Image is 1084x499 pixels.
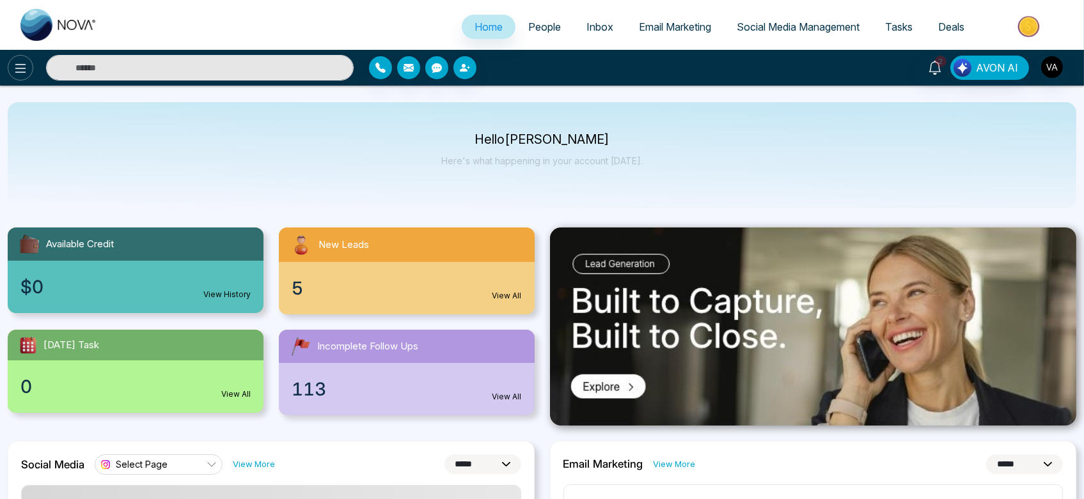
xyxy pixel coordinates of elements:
[920,56,950,78] a: 2
[317,339,418,354] span: Incomplete Follow Ups
[938,20,964,33] span: Deals
[21,458,84,471] h2: Social Media
[221,388,251,400] a: View All
[574,15,626,39] a: Inbox
[724,15,872,39] a: Social Media Management
[872,15,925,39] a: Tasks
[925,15,977,39] a: Deals
[492,391,522,403] a: View All
[292,376,326,403] span: 113
[528,20,561,33] span: People
[550,227,1077,426] img: .
[18,233,41,256] img: availableCredit.svg
[737,20,860,33] span: Social Media Management
[639,20,711,33] span: Email Marketing
[1041,56,1063,78] img: User Avatar
[46,237,114,252] span: Available Credit
[289,233,313,257] img: newLeads.svg
[116,458,168,470] span: Select Page
[20,9,97,41] img: Nova CRM Logo
[43,338,99,353] span: [DATE] Task
[271,227,542,314] a: New Leads5View All
[289,335,312,358] img: followUps.svg
[954,59,971,77] img: Lead Flow
[20,273,43,300] span: $0
[984,12,1076,41] img: Market-place.gif
[563,457,643,470] h2: Email Marketing
[492,290,522,302] a: View All
[626,15,724,39] a: Email Marketing
[976,60,1018,75] span: AVON AI
[18,335,38,355] img: todayTask.svg
[441,134,643,145] p: Hello [PERSON_NAME]
[292,275,303,302] span: 5
[233,458,275,470] a: View More
[271,330,542,415] a: Incomplete Follow Ups113View All
[203,289,251,300] a: View History
[654,458,696,470] a: View More
[950,56,1029,80] button: AVON AI
[885,20,913,33] span: Tasks
[515,15,574,39] a: People
[475,20,503,33] span: Home
[586,20,613,33] span: Inbox
[20,373,32,400] span: 0
[318,238,369,252] span: New Leads
[99,458,112,471] img: instagram
[462,15,515,39] a: Home
[935,56,947,67] span: 2
[441,155,643,166] p: Here's what happening in your account [DATE].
